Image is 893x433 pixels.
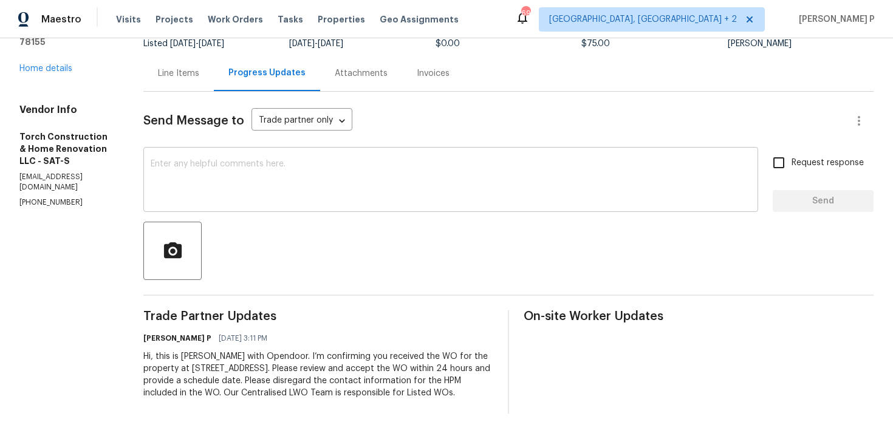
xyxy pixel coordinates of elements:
a: Home details [19,64,72,73]
span: - [289,39,343,48]
span: Send Message to [143,115,244,127]
div: [PERSON_NAME] [728,39,874,48]
p: [EMAIL_ADDRESS][DOMAIN_NAME] [19,172,114,193]
span: [DATE] [170,39,196,48]
h4: Vendor Info [19,104,114,116]
span: $0.00 [436,39,460,48]
div: Trade partner only [251,111,352,131]
h5: Torch Construction & Home Renovation LLC - SAT-S [19,131,114,167]
span: [DATE] [199,39,224,48]
span: Projects [156,13,193,26]
span: [DATE] [318,39,343,48]
div: Hi, this is [PERSON_NAME] with Opendoor. I’m confirming you received the WO for the property at [... [143,350,493,399]
span: [GEOGRAPHIC_DATA], [GEOGRAPHIC_DATA] + 2 [549,13,737,26]
span: Geo Assignments [380,13,459,26]
span: Properties [318,13,365,26]
span: Visits [116,13,141,26]
div: 69 [521,7,530,19]
div: Line Items [158,67,199,80]
span: Tasks [278,15,303,24]
span: [DATE] [289,39,315,48]
p: [PHONE_NUMBER] [19,197,114,208]
span: Work Orders [208,13,263,26]
h6: [PERSON_NAME] P [143,332,211,344]
span: On-site Worker Updates [524,310,874,322]
span: Listed [143,39,224,48]
div: Attachments [335,67,388,80]
span: [PERSON_NAME] P [794,13,875,26]
span: Request response [792,157,864,169]
span: - [170,39,224,48]
div: Invoices [417,67,450,80]
span: Trade Partner Updates [143,310,493,322]
span: [DATE] 3:11 PM [219,332,267,344]
span: $75.00 [581,39,610,48]
div: Progress Updates [228,67,306,79]
span: Maestro [41,13,81,26]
